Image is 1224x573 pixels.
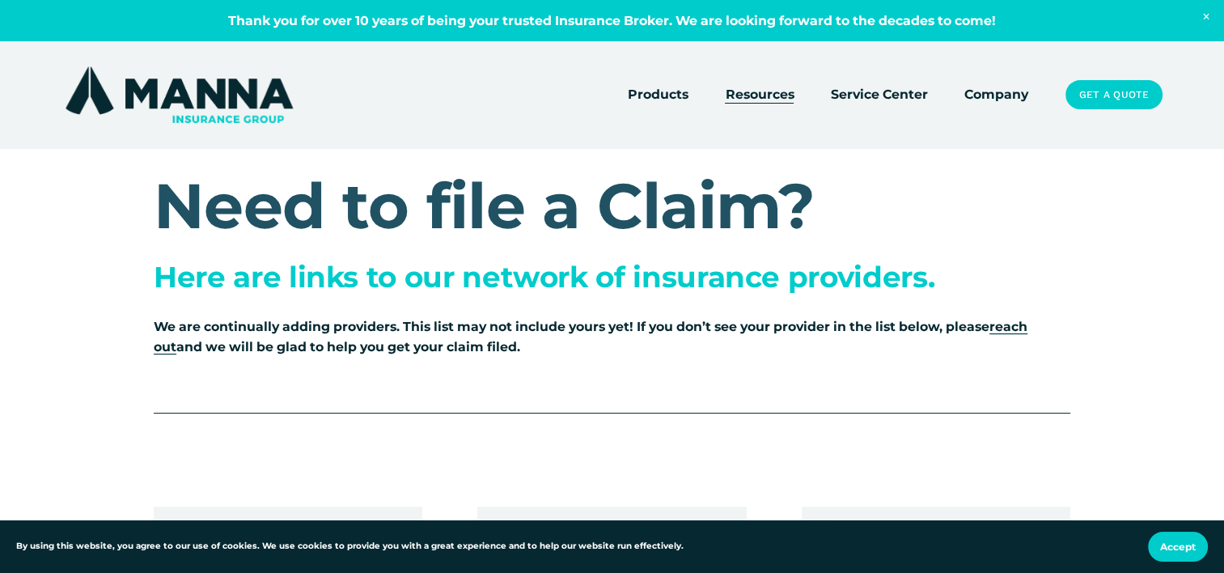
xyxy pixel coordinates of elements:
[154,259,934,295] span: Here are links to our network of insurance providers.
[1065,80,1163,109] a: Get a Quote
[154,168,815,244] span: Need to file a Claim?
[154,319,989,334] span: We are continually adding providers. This list may not include yours yet! If you don’t see your p...
[628,83,688,106] a: folder dropdown
[176,339,520,354] span: and we will be glad to help you get your claim filed.
[725,84,794,104] span: Resources
[725,83,794,106] a: folder dropdown
[831,83,928,106] a: Service Center
[16,540,684,554] p: By using this website, you agree to our use of cookies. We use cookies to provide you with a grea...
[964,83,1028,106] a: Company
[1148,532,1208,562] button: Accept
[1160,541,1196,553] span: Accept
[628,84,688,104] span: Products
[61,63,297,126] img: Manna Insurance Group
